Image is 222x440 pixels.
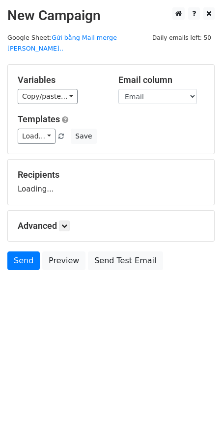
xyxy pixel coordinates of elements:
[18,169,204,180] h5: Recipients
[18,114,60,124] a: Templates
[7,34,117,53] a: Gửi bằng Mail merge [PERSON_NAME]..
[149,32,215,43] span: Daily emails left: 50
[18,169,204,195] div: Loading...
[7,34,117,53] small: Google Sheet:
[7,251,40,270] a: Send
[18,89,78,104] a: Copy/paste...
[88,251,163,270] a: Send Test Email
[71,129,96,144] button: Save
[118,75,204,85] h5: Email column
[42,251,85,270] a: Preview
[18,220,204,231] h5: Advanced
[18,75,104,85] h5: Variables
[18,129,55,144] a: Load...
[7,7,215,24] h2: New Campaign
[149,34,215,41] a: Daily emails left: 50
